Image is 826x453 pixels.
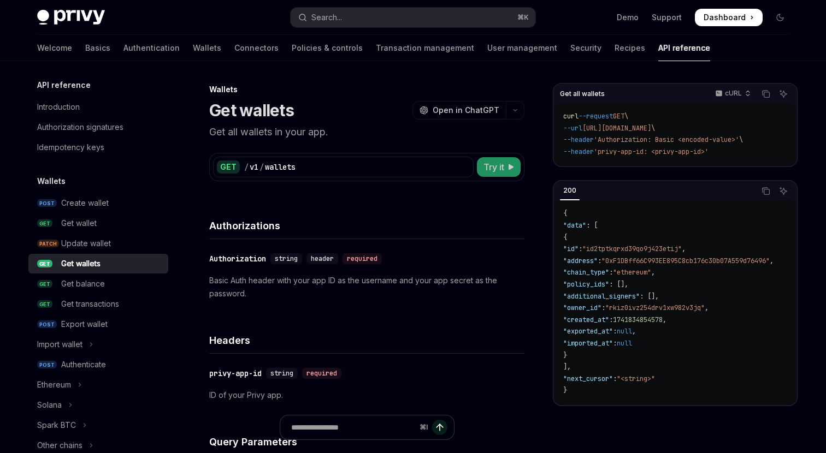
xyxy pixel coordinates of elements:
[28,213,168,233] a: GETGet wallet
[770,257,774,265] span: ,
[37,338,82,351] div: Import wallet
[209,100,294,120] h1: Get wallets
[37,79,91,92] h5: API reference
[37,199,57,207] span: POST
[563,386,567,395] span: }
[594,135,739,144] span: 'Authorization: Basic <encoded-value>'
[311,11,342,24] div: Search...
[759,87,773,101] button: Copy the contents from the code block
[37,398,62,412] div: Solana
[302,368,341,379] div: required
[61,237,111,250] div: Update wallet
[739,135,743,144] span: \
[37,141,104,154] div: Idempotency keys
[563,351,567,360] span: }
[209,84,524,95] div: Wallets
[209,218,524,233] h4: Authorizations
[613,268,651,277] span: "ethereum"
[85,35,110,61] a: Basics
[563,209,567,218] span: {
[61,277,105,290] div: Get balance
[37,10,105,25] img: dark logo
[61,217,97,230] div: Get wallet
[292,35,363,61] a: Policies & controls
[615,35,645,61] a: Recipes
[776,184,790,198] button: Ask AI
[209,274,524,300] p: Basic Auth header with your app ID as the username and your app secret as the password.
[771,9,789,26] button: Toggle dark mode
[563,135,594,144] span: --header
[477,157,521,177] button: Try it
[28,294,168,314] a: GETGet transactions
[776,87,790,101] button: Ask AI
[28,274,168,294] a: GETGet balance
[37,35,72,61] a: Welcome
[609,268,613,277] span: :
[275,254,298,263] span: string
[343,253,382,264] div: required
[270,369,293,378] span: string
[632,327,636,336] span: ,
[704,12,746,23] span: Dashboard
[37,439,82,452] div: Other chains
[560,184,580,197] div: 200
[563,374,613,383] span: "next_cursor"
[28,254,168,273] a: GETGet wallets
[594,147,709,156] span: 'privy-app-id: <privy-app-id>'
[563,362,571,371] span: ],
[37,280,52,288] span: GET
[61,196,109,210] div: Create wallet
[613,315,663,324] span: 1741834854578
[609,280,628,289] span: : [],
[250,162,258,172] div: v1
[613,339,617,348] span: :
[563,280,609,289] span: "policy_ids"
[613,374,617,383] span: :
[563,221,586,230] span: "data"
[617,339,632,348] span: null
[563,245,579,253] span: "id"
[37,378,71,391] div: Ethereum
[28,117,168,137] a: Authorization signatures
[586,221,598,230] span: : [
[695,9,763,26] a: Dashboard
[28,138,168,157] a: Idempotency keys
[563,292,640,301] span: "additional_signers"
[613,112,624,121] span: GET
[265,162,296,172] div: wallets
[563,147,594,156] span: --header
[123,35,180,61] a: Authentication
[613,327,617,336] span: :
[37,175,66,188] h5: Wallets
[563,257,598,265] span: "address"
[709,85,756,103] button: cURL
[209,368,262,379] div: privy-app-id
[28,375,168,395] button: Toggle Ethereum section
[37,300,52,308] span: GET
[579,245,582,253] span: :
[563,268,609,277] span: "chain_type"
[658,35,710,61] a: API reference
[651,268,655,277] span: ,
[560,90,605,98] span: Get all wallets
[311,254,334,263] span: header
[563,124,582,133] span: --url
[483,160,504,174] span: Try it
[605,303,705,312] span: "rkiz0ivz254drv1xw982v3jq"
[563,233,567,242] span: {
[291,8,535,27] button: Open search
[601,303,605,312] span: :
[563,339,613,348] span: "imported_at"
[433,105,499,116] span: Open in ChatGPT
[61,358,106,371] div: Authenticate
[28,97,168,117] a: Introduction
[563,327,613,336] span: "exported_at"
[663,315,666,324] span: ,
[582,245,682,253] span: "id2tptkqrxd39qo9j423etij"
[37,100,80,114] div: Introduction
[217,160,240,174] div: GET
[28,335,168,354] button: Toggle Import wallet section
[517,13,529,22] span: ⌘ K
[259,162,264,172] div: /
[705,303,709,312] span: ,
